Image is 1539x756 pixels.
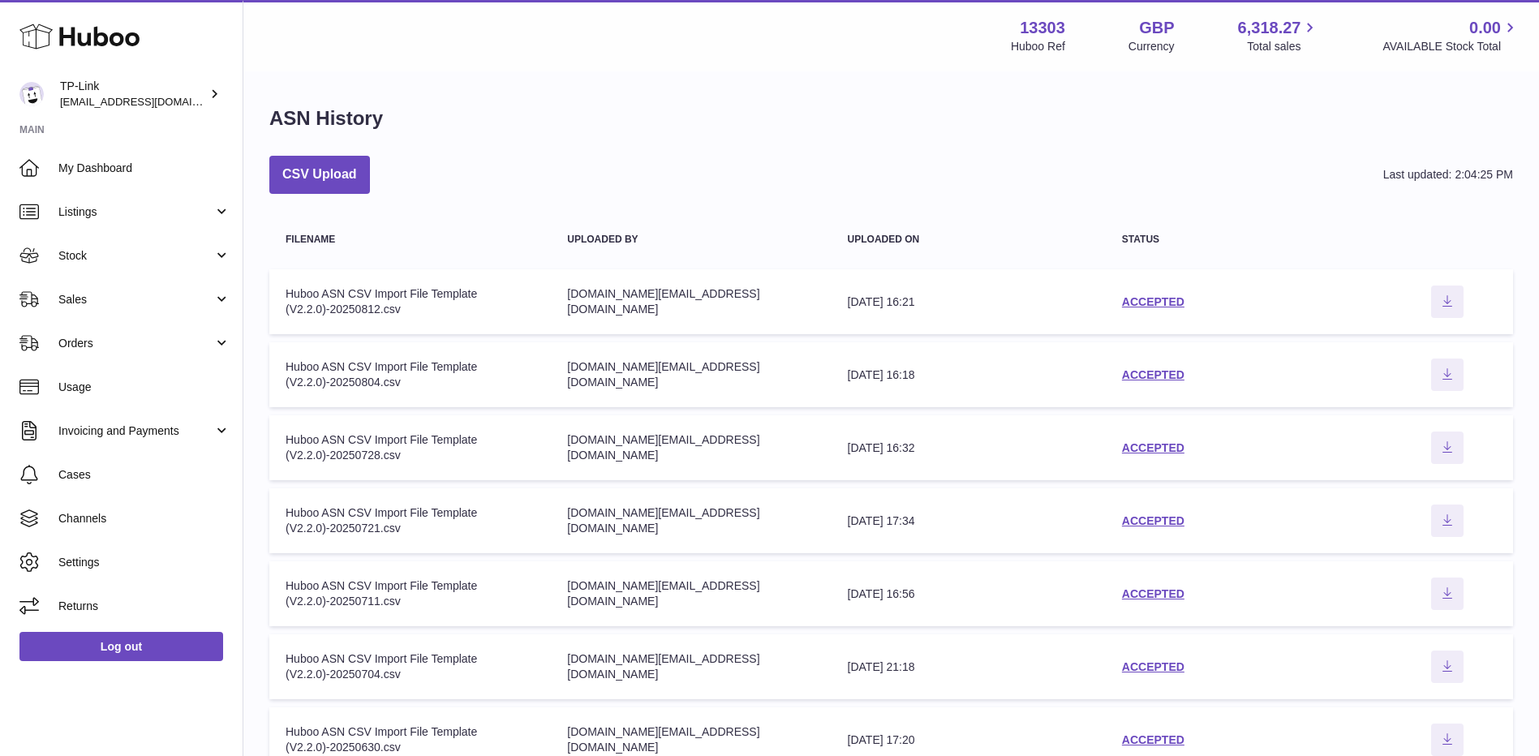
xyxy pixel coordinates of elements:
[58,467,230,483] span: Cases
[848,586,1090,602] div: [DATE] 16:56
[848,294,1090,310] div: [DATE] 16:21
[832,218,1106,261] th: Uploaded on
[1122,733,1184,746] a: ACCEPTED
[58,423,213,439] span: Invoicing and Payments
[269,105,383,131] h1: ASN History
[58,161,230,176] span: My Dashboard
[58,599,230,614] span: Returns
[1382,17,1520,54] a: 0.00 AVAILABLE Stock Total
[1122,587,1184,600] a: ACCEPTED
[58,380,230,395] span: Usage
[567,724,815,755] div: [DOMAIN_NAME][EMAIL_ADDRESS][DOMAIN_NAME]
[1122,368,1184,381] a: ACCEPTED
[1431,651,1464,683] button: Download ASN file
[1011,39,1065,54] div: Huboo Ref
[286,359,535,390] div: Huboo ASN CSV Import File Template (V2.2.0)-20250804.csv
[848,732,1090,748] div: [DATE] 17:20
[58,248,213,264] span: Stock
[1469,17,1501,39] span: 0.00
[1106,218,1381,261] th: Status
[1381,218,1513,261] th: actions
[1122,295,1184,308] a: ACCEPTED
[58,204,213,220] span: Listings
[1431,286,1464,318] button: Download ASN file
[1431,724,1464,756] button: Download ASN file
[1247,39,1319,54] span: Total sales
[567,432,815,463] div: [DOMAIN_NAME][EMAIL_ADDRESS][DOMAIN_NAME]
[848,659,1090,675] div: [DATE] 21:18
[848,367,1090,383] div: [DATE] 16:18
[1122,441,1184,454] a: ACCEPTED
[286,432,535,463] div: Huboo ASN CSV Import File Template (V2.2.0)-20250728.csv
[60,79,206,110] div: TP-Link
[286,651,535,682] div: Huboo ASN CSV Import File Template (V2.2.0)-20250704.csv
[1382,39,1520,54] span: AVAILABLE Stock Total
[1139,17,1174,39] strong: GBP
[848,513,1090,529] div: [DATE] 17:34
[567,578,815,609] div: [DOMAIN_NAME][EMAIL_ADDRESS][DOMAIN_NAME]
[286,578,535,609] div: Huboo ASN CSV Import File Template (V2.2.0)-20250711.csv
[286,505,535,536] div: Huboo ASN CSV Import File Template (V2.2.0)-20250721.csv
[567,286,815,317] div: [DOMAIN_NAME][EMAIL_ADDRESS][DOMAIN_NAME]
[1122,514,1184,527] a: ACCEPTED
[286,724,535,755] div: Huboo ASN CSV Import File Template (V2.2.0)-20250630.csv
[58,555,230,570] span: Settings
[1431,432,1464,464] button: Download ASN file
[269,156,370,194] button: CSV Upload
[58,336,213,351] span: Orders
[1020,17,1065,39] strong: 13303
[1238,17,1320,54] a: 6,318.27 Total sales
[551,218,831,261] th: Uploaded by
[58,511,230,526] span: Channels
[269,218,551,261] th: Filename
[1238,17,1301,39] span: 6,318.27
[1431,359,1464,391] button: Download ASN file
[60,95,239,108] span: [EMAIL_ADDRESS][DOMAIN_NAME]
[1431,578,1464,610] button: Download ASN file
[19,82,44,106] img: gaby.chen@tp-link.com
[1122,660,1184,673] a: ACCEPTED
[286,286,535,317] div: Huboo ASN CSV Import File Template (V2.2.0)-20250812.csv
[848,440,1090,456] div: [DATE] 16:32
[1383,167,1513,183] div: Last updated: 2:04:25 PM
[567,359,815,390] div: [DOMAIN_NAME][EMAIL_ADDRESS][DOMAIN_NAME]
[58,292,213,307] span: Sales
[567,505,815,536] div: [DOMAIN_NAME][EMAIL_ADDRESS][DOMAIN_NAME]
[567,651,815,682] div: [DOMAIN_NAME][EMAIL_ADDRESS][DOMAIN_NAME]
[1128,39,1175,54] div: Currency
[1431,505,1464,537] button: Download ASN file
[19,632,223,661] a: Log out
